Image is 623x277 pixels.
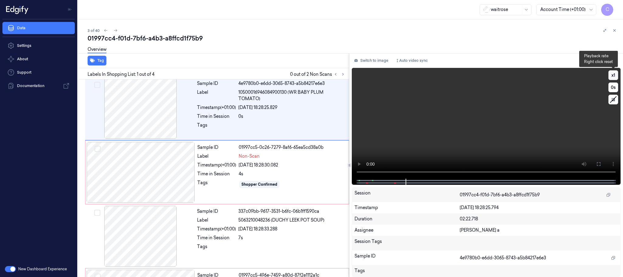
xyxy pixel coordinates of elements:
[290,71,347,78] span: 0 out of 2 Non Scans
[197,162,236,168] div: Timestamp (+01:00)
[608,70,618,80] button: x1
[197,113,236,120] div: Time in Session
[197,180,236,189] div: Tags
[65,5,75,14] button: Toggle Navigation
[88,34,618,43] div: 01997cc4-f01d-7bf6-a4b3-a8ffcd1f75b9
[2,22,75,34] a: Data
[460,255,546,261] span: 4e9780b0-e6dd-3065-8743-a5b84217e6e3
[197,208,236,215] div: Sample ID
[239,171,345,177] div: 4s
[197,104,236,111] div: Timestamp (+01:00)
[2,66,75,79] a: Support
[88,46,106,53] a: Overview
[95,146,101,152] button: Select row
[94,82,100,88] button: Select row
[197,217,236,223] div: Label
[197,153,236,160] div: Label
[460,227,618,233] div: [PERSON_NAME] a
[197,235,236,241] div: Time in Session
[197,226,236,232] div: Timestamp (+01:00)
[352,56,391,65] button: Switch to image
[355,216,460,222] div: Duration
[197,144,236,151] div: Sample ID
[355,238,460,248] div: Session Tags
[238,217,324,223] span: 5063210048236 (DUCHY LEEK POT SOUP)
[197,171,236,177] div: Time in Session
[355,227,460,233] div: Assignee
[239,153,260,160] span: Non-Scan
[238,89,345,102] span: 10500016946084900130 (WR BABY PLUM TOMATO)
[238,235,345,241] div: 7s
[239,162,345,168] div: [DATE] 18:28:30.082
[355,190,460,200] div: Session
[2,40,75,52] a: Settings
[241,182,277,187] div: Shopper Confirmed
[460,192,540,198] span: 01997cc4-f01d-7bf6-a4b3-a8ffcd1f75b9
[2,80,75,92] a: Documentation
[88,28,100,33] span: 3 of 40
[355,253,460,263] div: Sample ID
[88,56,106,65] button: Tag
[460,216,618,222] div: 02:22.718
[197,80,236,87] div: Sample ID
[608,82,618,92] button: 0s
[2,53,75,65] button: About
[238,208,345,215] div: 337c09bb-9617-3531-b6fc-06b1ff1590ca
[88,71,154,78] span: Labels In Shopping List: 1 out of 4
[238,113,345,120] div: 0s
[393,56,430,65] button: Auto video sync
[197,89,236,102] div: Label
[238,226,345,232] div: [DATE] 18:28:33.288
[197,122,236,132] div: Tags
[238,104,345,111] div: [DATE] 18:28:25.829
[460,205,618,211] div: [DATE] 18:28:25.794
[601,4,613,16] button: C
[239,144,345,151] div: 01997cc5-0c26-7279-8af6-65ea5cd38a0b
[355,205,460,211] div: Timestamp
[94,210,100,216] button: Select row
[197,244,236,253] div: Tags
[238,80,345,87] div: 4e9780b0-e6dd-3065-8743-a5b84217e6e3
